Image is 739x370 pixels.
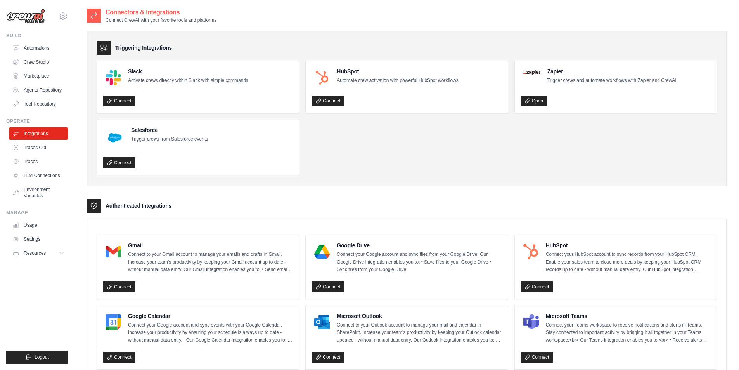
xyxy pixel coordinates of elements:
[6,33,68,39] div: Build
[521,96,547,106] a: Open
[9,84,68,96] a: Agents Repository
[523,314,539,330] img: Microsoft Teams Logo
[337,251,501,274] p: Connect your Google account and sync files from your Google Drive. Our Google Drive integration e...
[337,312,501,320] h4: Microsoft Outlook
[128,251,292,274] p: Connect to your Gmail account to manage your emails and drafts in Gmail. Increase your team’s pro...
[312,96,344,106] a: Connect
[6,210,68,216] div: Manage
[128,241,292,249] h4: Gmail
[9,233,68,245] a: Settings
[103,96,135,106] a: Connect
[106,17,216,23] p: Connect CrewAI with your favorite tools and platforms
[106,244,121,259] img: Gmail Logo
[128,68,248,75] h4: Slack
[337,321,501,344] p: Connect to your Outlook account to manage your mail and calendar in SharePoint. Increase your tea...
[128,312,292,320] h4: Google Calendar
[131,135,208,143] p: Trigger crews from Salesforce events
[523,244,539,259] img: HubSpot Logo
[103,352,135,363] a: Connect
[312,281,344,292] a: Connect
[337,241,501,249] h4: Google Drive
[314,244,330,259] img: Google Drive Logo
[106,202,171,210] h3: Authenticated Integrations
[523,70,540,75] img: Zapier Logo
[9,56,68,68] a: Crew Studio
[6,9,45,24] img: Logo
[546,312,710,320] h4: Microsoft Teams
[9,155,68,168] a: Traces
[131,126,208,134] h4: Salesforce
[546,251,710,274] p: Connect your HubSpot account to sync records from your HubSpot CRM. Enable your sales team to clo...
[6,118,68,124] div: Operate
[103,157,135,168] a: Connect
[546,241,710,249] h4: HubSpot
[6,351,68,364] button: Logout
[521,281,553,292] a: Connect
[314,70,330,85] img: HubSpot Logo
[103,281,135,292] a: Connect
[128,321,292,344] p: Connect your Google account and sync events with your Google Calendar. Increase your productivity...
[547,68,677,75] h4: Zapier
[9,183,68,202] a: Environment Variables
[115,44,172,52] h3: Triggering Integrations
[35,354,49,360] span: Logout
[337,68,458,75] h4: HubSpot
[9,219,68,231] a: Usage
[521,352,553,363] a: Connect
[9,169,68,182] a: LLM Connections
[128,77,248,85] p: Activate crews directly within Slack with simple commands
[314,314,330,330] img: Microsoft Outlook Logo
[9,98,68,110] a: Tool Repository
[547,77,677,85] p: Trigger crews and automate workflows with Zapier and CrewAI
[24,250,46,256] span: Resources
[9,141,68,154] a: Traces Old
[106,70,121,85] img: Slack Logo
[9,70,68,82] a: Marketplace
[312,352,344,363] a: Connect
[106,314,121,330] img: Google Calendar Logo
[9,42,68,54] a: Automations
[9,127,68,140] a: Integrations
[106,8,216,17] h2: Connectors & Integrations
[337,77,458,85] p: Automate crew activation with powerful HubSpot workflows
[9,247,68,259] button: Resources
[106,129,124,147] img: Salesforce Logo
[546,321,710,344] p: Connect your Teams workspace to receive notifications and alerts in Teams. Stay connected to impo...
